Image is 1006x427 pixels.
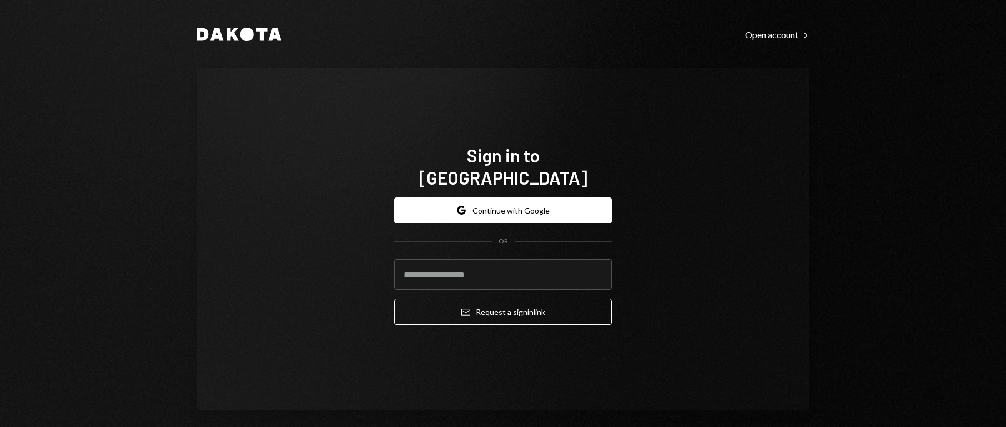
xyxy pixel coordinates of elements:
[499,237,508,246] div: OR
[394,197,612,223] button: Continue with Google
[745,28,809,40] a: Open account
[394,144,612,189] h1: Sign in to [GEOGRAPHIC_DATA]
[745,29,809,40] div: Open account
[394,299,612,325] button: Request a signinlink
